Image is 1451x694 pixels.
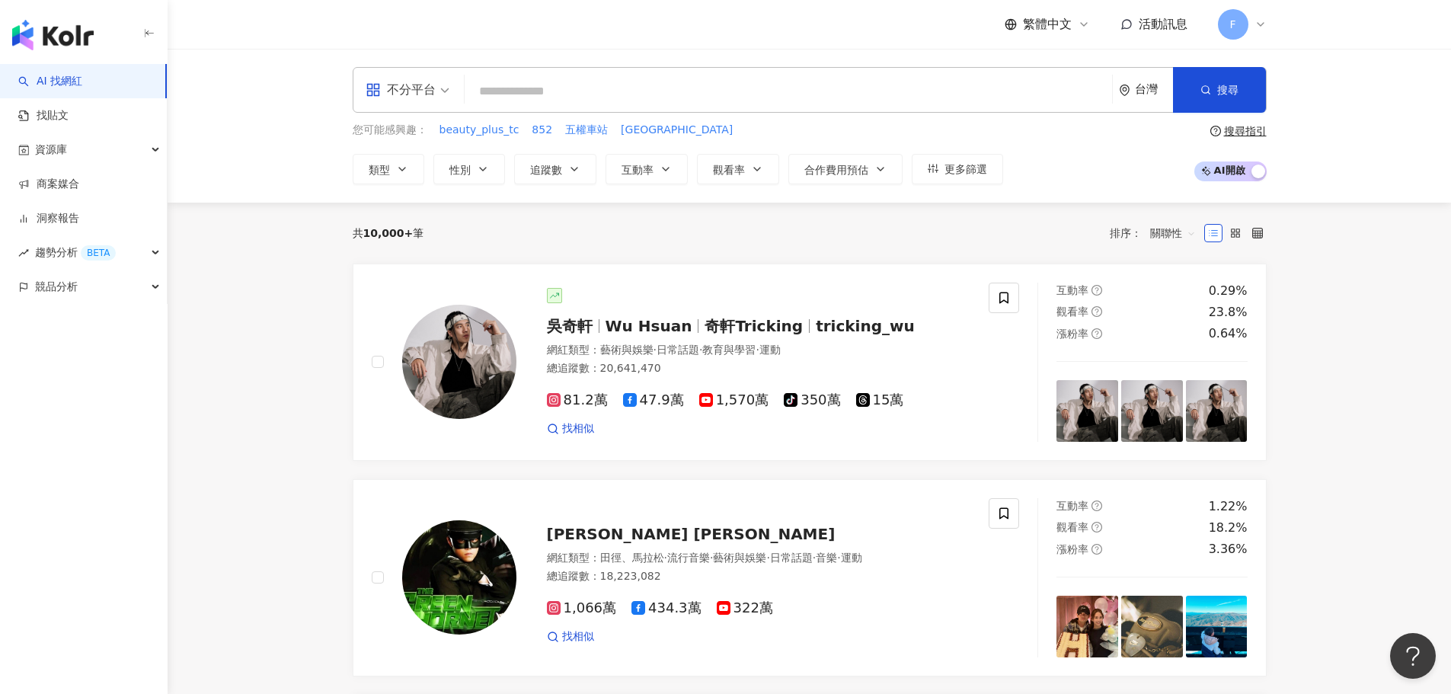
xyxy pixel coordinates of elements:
[717,600,773,616] span: 322萬
[18,74,82,89] a: searchAI 找網紅
[547,525,836,543] span: [PERSON_NAME] [PERSON_NAME]
[667,552,710,564] span: 流行音樂
[1150,221,1196,245] span: 關聯性
[654,344,657,356] span: ·
[705,317,803,335] span: 奇軒Tricking
[353,227,424,239] div: 共 筆
[702,344,756,356] span: 教育與學習
[1056,380,1118,442] img: post-image
[1173,67,1266,113] button: 搜尋
[402,520,516,635] img: KOL Avatar
[1056,596,1118,657] img: post-image
[770,552,813,564] span: 日常話題
[710,552,713,564] span: ·
[1186,596,1248,657] img: post-image
[12,20,94,50] img: logo
[1210,126,1221,136] span: question-circle
[1209,304,1248,321] div: 23.8%
[1056,500,1088,512] span: 互動率
[35,270,78,304] span: 競品分析
[699,392,769,408] span: 1,570萬
[369,164,390,176] span: 類型
[1110,221,1204,245] div: 排序：
[713,164,745,176] span: 觀看率
[547,421,594,437] a: 找相似
[631,600,702,616] span: 434.3萬
[547,629,594,644] a: 找相似
[18,248,29,258] span: rise
[1217,84,1238,96] span: 搜尋
[1091,328,1102,339] span: question-circle
[600,344,654,356] span: 藝術與娛樂
[1186,380,1248,442] img: post-image
[35,133,67,167] span: 資源庫
[18,211,79,226] a: 洞察報告
[81,245,116,261] div: BETA
[813,552,816,564] span: ·
[1091,285,1102,296] span: question-circle
[547,551,971,566] div: 網紅類型 ：
[1121,380,1183,442] img: post-image
[366,82,381,98] span: appstore
[856,392,904,408] span: 15萬
[18,177,79,192] a: 商案媒合
[697,154,779,184] button: 觀看率
[531,122,553,139] button: 852
[841,552,862,564] span: 運動
[439,122,520,139] button: beauty_plus_tc
[620,122,733,139] button: [GEOGRAPHIC_DATA]
[1119,85,1130,96] span: environment
[353,123,427,138] span: 您可能感興趣：
[439,123,519,138] span: beauty_plus_tc
[837,552,840,564] span: ·
[664,552,667,564] span: ·
[759,344,781,356] span: 運動
[606,154,688,184] button: 互動率
[1091,501,1102,511] span: question-circle
[565,123,608,138] span: 五權車站
[912,154,1003,184] button: 更多篩選
[816,317,915,335] span: tricking_wu
[1121,596,1183,657] img: post-image
[1209,498,1248,515] div: 1.22%
[562,629,594,644] span: 找相似
[1056,543,1088,555] span: 漲粉率
[606,317,692,335] span: Wu Hsuan
[402,305,516,419] img: KOL Avatar
[788,154,903,184] button: 合作費用預估
[623,392,684,408] span: 47.9萬
[657,344,699,356] span: 日常話題
[1229,16,1235,33] span: F
[804,164,868,176] span: 合作費用預估
[1091,522,1102,532] span: question-circle
[514,154,596,184] button: 追蹤數
[353,154,424,184] button: 類型
[433,154,505,184] button: 性別
[766,552,769,564] span: ·
[1209,520,1248,536] div: 18.2%
[547,317,593,335] span: 吳奇軒
[532,123,552,138] span: 852
[353,479,1267,676] a: KOL Avatar[PERSON_NAME] [PERSON_NAME]網紅類型：田徑、馬拉松·流行音樂·藝術與娛樂·日常話題·音樂·運動總追蹤數：18,223,0821,066萬434.3萬...
[1139,17,1187,31] span: 活動訊息
[1056,521,1088,533] span: 觀看率
[366,78,436,102] div: 不分平台
[622,164,654,176] span: 互動率
[1056,305,1088,318] span: 觀看率
[1023,16,1072,33] span: 繁體中文
[600,552,664,564] span: 田徑、馬拉松
[1224,125,1267,137] div: 搜尋指引
[547,600,617,616] span: 1,066萬
[35,235,116,270] span: 趨勢分析
[713,552,766,564] span: 藝術與娛樂
[353,264,1267,461] a: KOL Avatar吳奇軒Wu Hsuan奇軒Trickingtricking_wu網紅類型：藝術與娛樂·日常話題·教育與學習·運動總追蹤數：20,641,47081.2萬47.9萬1,570萬...
[1091,306,1102,317] span: question-circle
[530,164,562,176] span: 追蹤數
[1390,633,1436,679] iframe: Help Scout Beacon - Open
[1056,284,1088,296] span: 互動率
[547,569,971,584] div: 總追蹤數 ： 18,223,082
[1209,541,1248,558] div: 3.36%
[562,421,594,437] span: 找相似
[1056,328,1088,340] span: 漲粉率
[564,122,609,139] button: 五權車站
